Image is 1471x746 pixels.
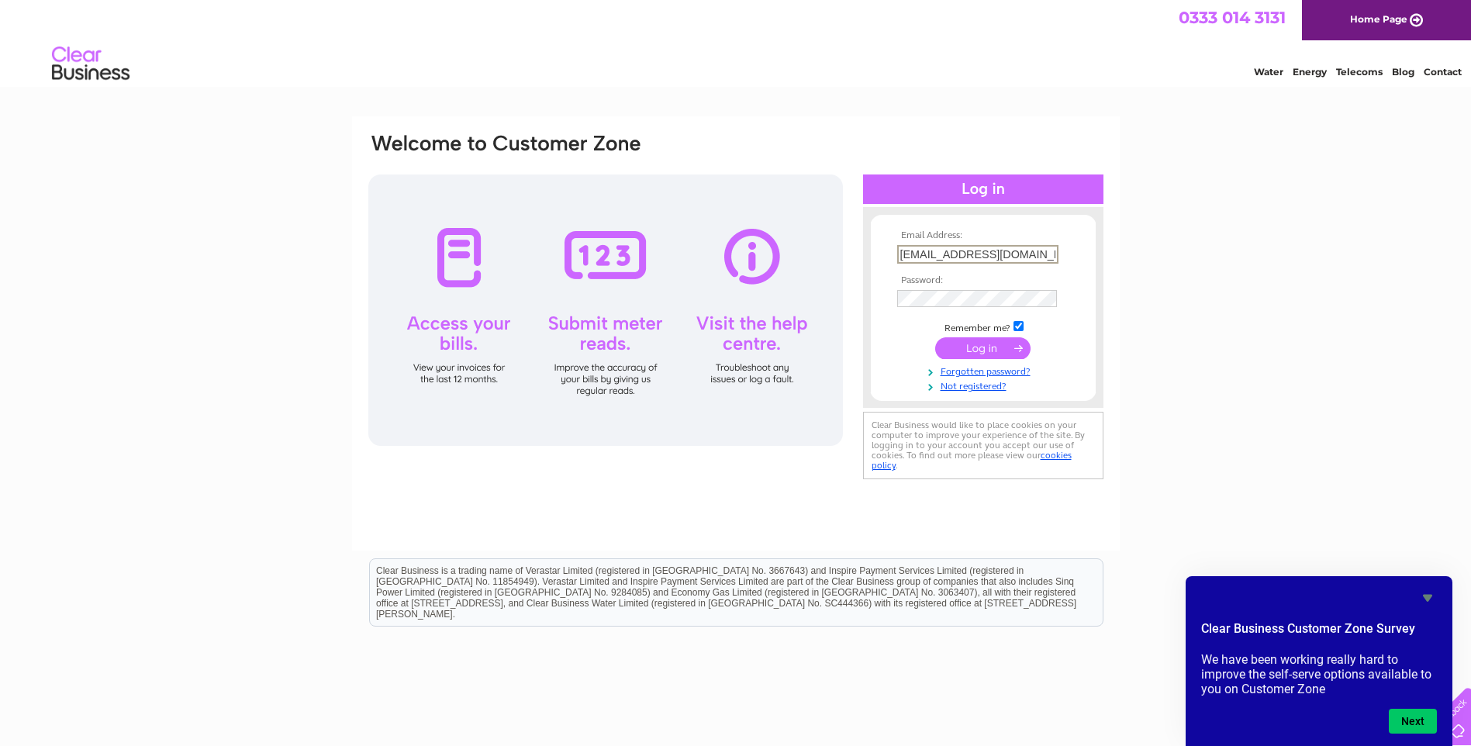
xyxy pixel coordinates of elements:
div: Clear Business is a trading name of Verastar Limited (registered in [GEOGRAPHIC_DATA] No. 3667643... [370,9,1103,75]
th: Password: [893,275,1073,286]
div: Clear Business Customer Zone Survey [1201,589,1437,734]
a: Telecoms [1336,66,1383,78]
td: Remember me? [893,319,1073,334]
a: Forgotten password? [897,363,1073,378]
a: Water [1254,66,1283,78]
a: cookies policy [872,450,1072,471]
a: Energy [1293,66,1327,78]
input: Submit [935,337,1031,359]
div: Clear Business would like to place cookies on your computer to improve your experience of the sit... [863,412,1103,479]
a: 0333 014 3131 [1179,8,1286,27]
button: Hide survey [1418,589,1437,607]
th: Email Address: [893,230,1073,241]
a: Not registered? [897,378,1073,392]
a: Contact [1424,66,1462,78]
a: Blog [1392,66,1414,78]
p: We have been working really hard to improve the self-serve options available to you on Customer Zone [1201,652,1437,696]
img: logo.png [51,40,130,88]
button: Next question [1389,709,1437,734]
h2: Clear Business Customer Zone Survey [1201,620,1437,646]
